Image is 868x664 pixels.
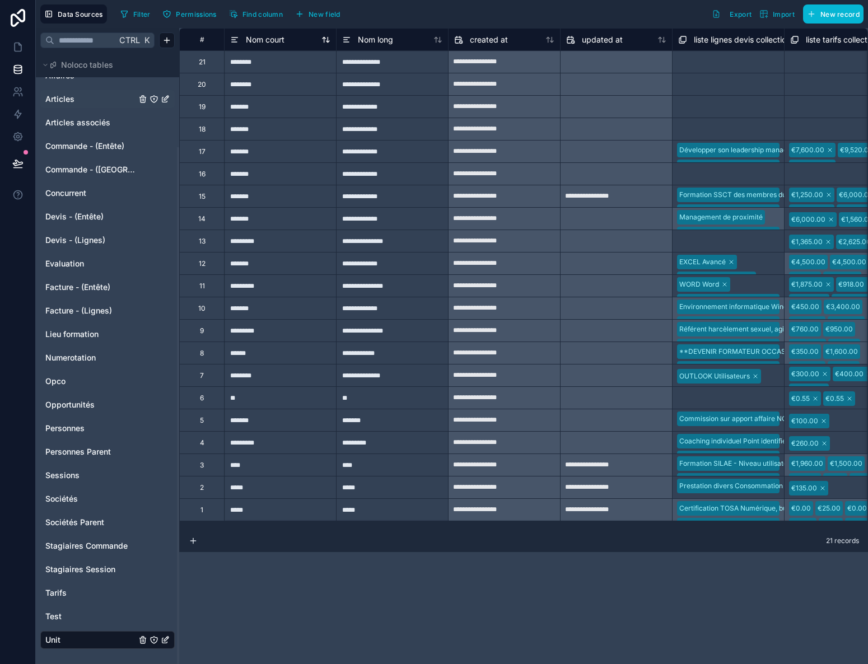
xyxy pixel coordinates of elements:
[791,438,819,448] div: €260.00
[291,6,344,22] button: New field
[679,371,750,381] div: OUTLOOK Utilisateurs
[825,394,844,404] div: €0.55
[45,282,136,293] a: Facture - (Entête)
[40,349,175,367] div: Numerotation
[199,282,205,291] div: 11
[45,423,136,434] a: Personnes
[45,141,136,152] a: Commande - (Entête)
[45,141,124,152] span: Commande - (Entête)
[791,190,823,200] div: €1,250.00
[200,416,204,425] div: 5
[45,634,136,646] a: Unit
[40,278,175,296] div: Facture - (Entête)
[708,4,755,24] button: Export
[40,372,175,390] div: Opco
[45,587,136,598] a: Tarifs
[45,211,104,222] span: Devis - (Entête)
[199,102,206,111] div: 19
[246,34,284,45] span: Nom court
[45,164,136,175] a: Commande - ([GEOGRAPHIC_DATA])
[582,34,623,45] span: updated at
[40,57,168,73] button: Noloco tables
[40,184,175,202] div: Concurrent
[45,188,136,199] a: Concurrent
[158,6,225,22] a: Permissions
[45,493,136,504] a: Sociétés
[40,208,175,226] div: Devis - (Entête)
[45,258,136,269] a: Evaluation
[679,363,808,373] div: Devenir tuteur Management et coaching
[791,162,824,172] div: €2,520.00
[791,145,824,155] div: €7,600.00
[45,282,110,293] span: Facture - (Entête)
[694,34,791,45] span: liste lignes devis collection
[45,564,115,575] span: Stagiaires Session
[45,329,136,340] a: Lieu formation
[200,371,204,380] div: 7
[679,475,828,485] div: Développer son leadership managérial - Bloc 3
[45,235,105,246] span: Devis - (Lignes)
[40,4,107,24] button: Data Sources
[118,33,141,47] span: Ctrl
[45,305,112,316] span: Facture - (Lignes)
[45,399,95,410] span: Opportunités
[45,470,80,481] span: Sessions
[40,537,175,555] div: Stagiaires Commande
[45,376,66,387] span: Opco
[45,329,99,340] span: Lieu formation
[45,211,136,222] a: Devis - (Entête)
[679,257,726,267] div: EXCEL Avancé
[470,34,508,45] span: created at
[45,117,136,128] a: Articles associés
[45,517,104,528] span: Sociétés Parent
[40,396,175,414] div: Opportunités
[679,296,841,306] div: EXCEL PERFECTIONNEMENT - Power Query Excel
[791,386,818,396] div: €150.00
[679,459,847,469] div: Formation SILAE - Niveau utilisateur Paie sur mesure
[309,10,340,18] span: New field
[200,394,204,403] div: 6
[45,399,136,410] a: Opportunités
[45,611,62,622] span: Test
[116,6,155,22] button: Filter
[200,461,204,470] div: 3
[45,446,136,457] a: Personnes Parent
[730,10,752,18] span: Export
[45,564,136,575] a: Stagiaires Session
[45,587,67,598] span: Tarifs
[791,279,823,289] div: €1,875.00
[791,214,825,225] div: €6,000.00
[40,302,175,320] div: Facture - (Lignes)
[45,93,74,105] span: Articles
[791,296,818,306] div: €733.00
[40,114,175,132] div: Articles associés
[679,162,801,172] div: Développer son leadership managérial
[838,279,864,289] div: €918.00
[358,34,393,45] span: Nom long
[799,4,864,24] a: New record
[834,296,866,306] div: €1,800.00
[679,414,800,424] div: Commission sur apport affaire NOVAP
[755,4,799,24] button: Import
[820,10,860,18] span: New record
[45,188,86,199] span: Concurrent
[200,438,204,447] div: 4
[40,490,175,508] div: Sociétés
[791,483,817,493] div: €135.00
[40,161,175,179] div: Commande - (Lignes)
[679,274,745,284] div: EXCEL Avancé Excel
[40,419,175,437] div: Personnes
[679,145,801,155] div: Développer son leadership managérial
[679,279,719,289] div: WORD Word
[242,10,283,18] span: Find column
[791,207,823,217] div: €1,250.00
[199,58,206,67] div: 21
[58,10,103,18] span: Data Sources
[679,207,854,217] div: Formation SSCT des membres du CSE premier mandat
[40,255,175,273] div: Evaluation
[188,35,216,44] div: #
[45,611,136,622] a: Test
[176,10,216,18] span: Permissions
[791,369,819,379] div: €300.00
[200,483,204,492] div: 2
